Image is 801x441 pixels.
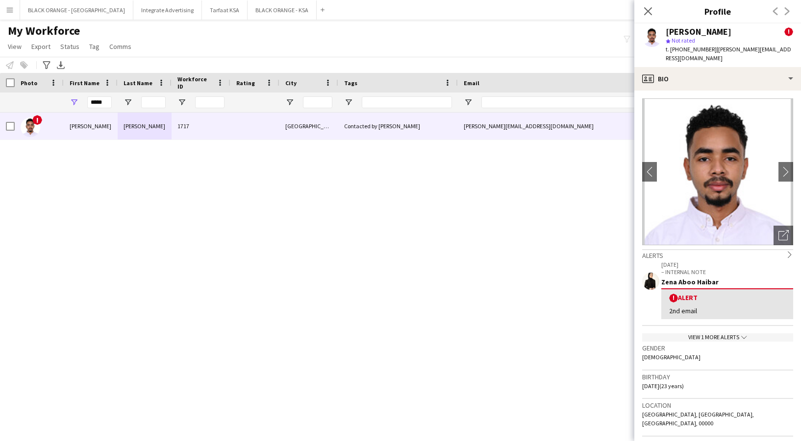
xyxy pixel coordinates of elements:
[172,113,230,139] div: 1717
[661,261,793,268] p: [DATE]
[105,40,135,53] a: Comms
[344,79,357,87] span: Tags
[236,79,255,87] span: Rating
[642,98,793,245] img: Crew avatar or photo
[642,249,793,260] div: Alerts
[70,98,78,107] button: Open Filter Menu
[124,79,152,87] span: Last Name
[642,344,793,352] h3: Gender
[85,40,103,53] a: Tag
[177,98,186,107] button: Open Filter Menu
[362,96,452,108] input: Tags Filter Input
[666,46,717,53] span: t. [PHONE_NUMBER]
[642,411,754,427] span: [GEOGRAPHIC_DATA], [GEOGRAPHIC_DATA], [GEOGRAPHIC_DATA], 00000
[248,0,317,20] button: BLACK ORANGE - KSA
[666,27,731,36] div: [PERSON_NAME]
[464,98,473,107] button: Open Filter Menu
[464,79,479,87] span: Email
[666,46,791,62] span: | [PERSON_NAME][EMAIL_ADDRESS][DOMAIN_NAME]
[774,226,793,245] div: Open photos pop-in
[784,27,793,36] span: !
[133,0,202,20] button: Integrate Advertising
[344,98,353,107] button: Open Filter Menu
[642,372,793,381] h3: Birthday
[56,40,83,53] a: Status
[124,98,132,107] button: Open Filter Menu
[195,96,225,108] input: Workforce ID Filter Input
[279,113,338,139] div: [GEOGRAPHIC_DATA]
[481,96,648,108] input: Email Filter Input
[118,113,172,139] div: [PERSON_NAME]
[458,113,654,139] div: [PERSON_NAME][EMAIL_ADDRESS][DOMAIN_NAME]
[60,42,79,51] span: Status
[661,278,793,286] div: Zena Aboo Haibar
[87,96,112,108] input: First Name Filter Input
[672,37,695,44] span: Not rated
[642,401,793,410] h3: Location
[109,42,131,51] span: Comms
[27,40,54,53] a: Export
[669,294,678,302] span: !
[285,98,294,107] button: Open Filter Menu
[20,0,133,20] button: BLACK ORANGE - [GEOGRAPHIC_DATA]
[642,382,684,390] span: [DATE] (23 years)
[21,117,40,137] img: Ayman Ali
[41,59,52,71] app-action-btn: Advanced filters
[338,113,458,139] div: Contacted by [PERSON_NAME]
[669,293,785,302] div: Alert
[634,5,801,18] h3: Profile
[669,306,785,315] div: 2nd email
[661,268,793,276] p: – INTERNAL NOTE
[634,67,801,91] div: Bio
[8,23,80,38] span: My Workforce
[303,96,332,108] input: City Filter Input
[70,79,100,87] span: First Name
[55,59,67,71] app-action-btn: Export XLSX
[642,333,793,342] div: View 1 more alerts
[4,40,25,53] a: View
[89,42,100,51] span: Tag
[642,353,701,361] span: [DEMOGRAPHIC_DATA]
[177,75,213,90] span: Workforce ID
[32,115,42,125] span: !
[285,79,297,87] span: City
[21,79,37,87] span: Photo
[8,42,22,51] span: View
[141,96,166,108] input: Last Name Filter Input
[202,0,248,20] button: Tarfaat KSA
[64,113,118,139] div: [PERSON_NAME]
[31,42,50,51] span: Export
